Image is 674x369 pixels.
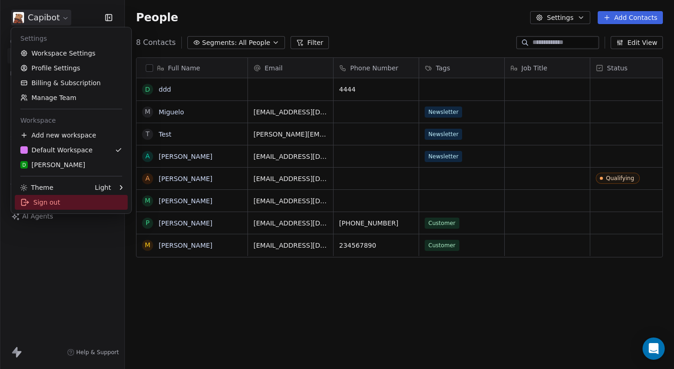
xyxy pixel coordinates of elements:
a: Billing & Subscription [15,75,128,90]
a: Manage Team [15,90,128,105]
div: Workspace [15,113,128,128]
div: Default Workspace [20,145,93,155]
a: Profile Settings [15,61,128,75]
a: Workspace Settings [15,46,128,61]
div: Theme [20,183,53,192]
div: Light [95,183,111,192]
div: Add new workspace [15,128,128,143]
div: Sign out [15,195,128,210]
div: Settings [15,31,128,46]
span: D [22,162,26,169]
div: [PERSON_NAME] [20,160,85,169]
